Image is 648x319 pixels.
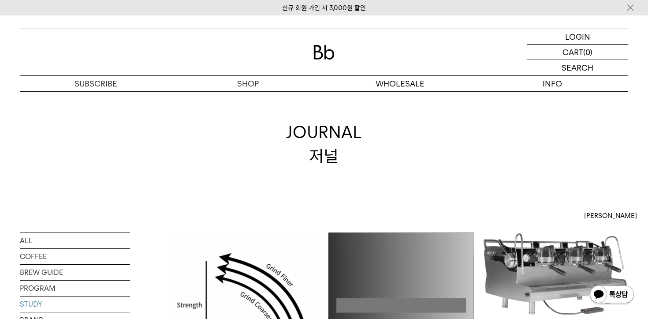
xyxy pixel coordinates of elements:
[313,45,335,60] img: 로고
[282,4,366,12] a: 신규 회원 가입 시 3,000원 할인
[20,281,130,296] a: PROGRAM
[583,45,592,60] p: (0)
[527,45,628,60] a: CART (0)
[562,60,593,75] p: SEARCH
[286,120,362,167] div: JOURNAL 저널
[483,233,628,317] img: 에스프레소 머신 비교 테스트2
[476,76,628,91] p: INFO
[565,29,590,44] p: LOGIN
[562,45,583,60] p: CART
[324,76,476,91] p: WHOLESALE
[172,76,324,91] a: SHOP
[20,76,172,91] a: SUBSCRIBE
[20,233,130,248] a: ALL
[20,296,130,312] a: STUDY
[20,265,130,280] a: BREW GUIDE
[584,210,637,221] span: [PERSON_NAME]
[527,29,628,45] a: LOGIN
[20,249,130,264] a: COFFEE
[589,285,635,306] img: 카카오톡 채널 1:1 채팅 버튼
